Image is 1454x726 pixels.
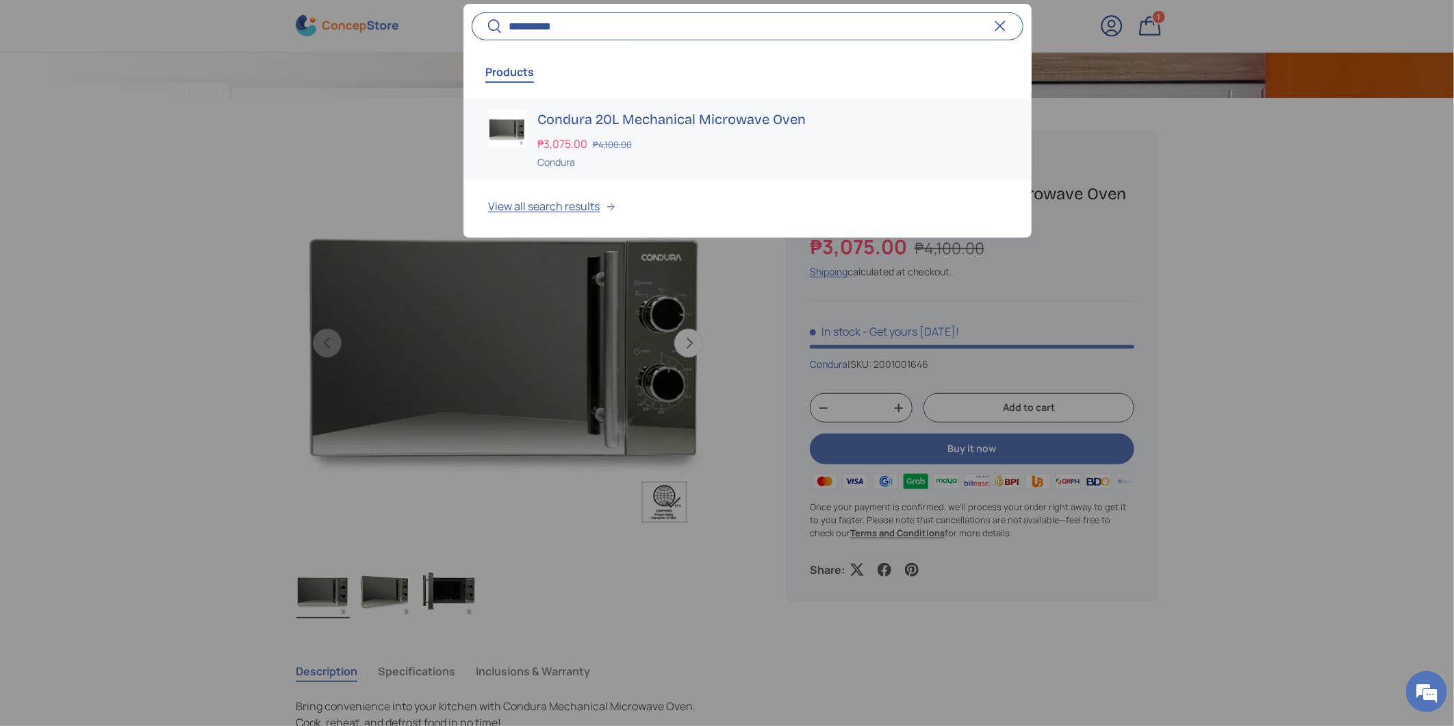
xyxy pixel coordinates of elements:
h3: Condura 20L Mechanical Microwave Oven [537,109,1007,128]
div: Minimize live chat window [225,7,257,40]
textarea: Type your message and hit 'Enter' [7,374,261,422]
s: ₱4,100.00 [593,138,632,150]
button: Products [485,55,534,87]
button: View all search results [463,179,1032,237]
div: Chat with us now [71,77,230,95]
strong: ₱3,075.00 [537,136,591,151]
span: We're online! [79,173,189,311]
a: Condura 20L Mechanical Microwave Oven ₱3,075.00 ₱4,100.00 Condura [463,98,1032,179]
div: Condura [537,154,1007,168]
